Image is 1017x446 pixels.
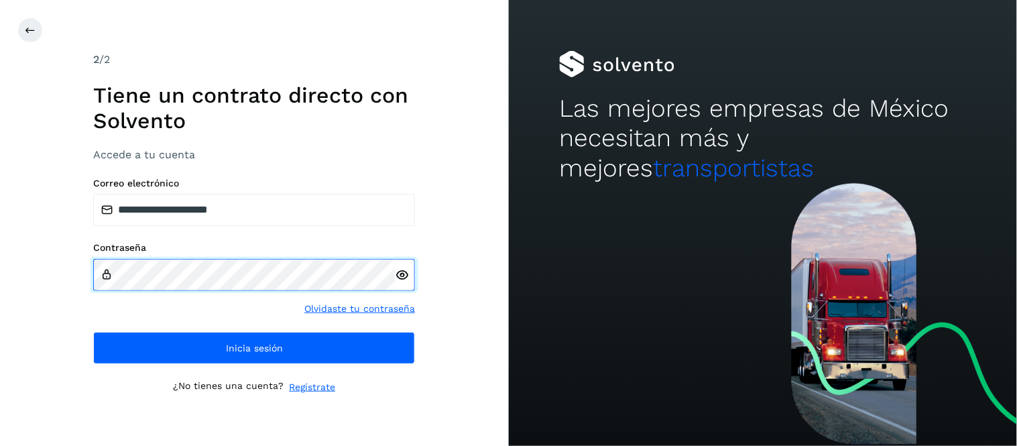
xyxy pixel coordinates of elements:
[559,94,966,183] h2: Las mejores empresas de México necesitan más y mejores
[173,380,284,394] p: ¿No tienes una cuenta?
[93,148,415,161] h3: Accede a tu cuenta
[93,53,99,66] span: 2
[653,154,814,182] span: transportistas
[93,178,415,189] label: Correo electrónico
[93,52,415,68] div: /2
[93,242,415,254] label: Contraseña
[304,302,415,316] a: Olvidaste tu contraseña
[226,343,283,353] span: Inicia sesión
[93,332,415,364] button: Inicia sesión
[93,82,415,134] h1: Tiene un contrato directo con Solvento
[289,380,335,394] a: Regístrate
